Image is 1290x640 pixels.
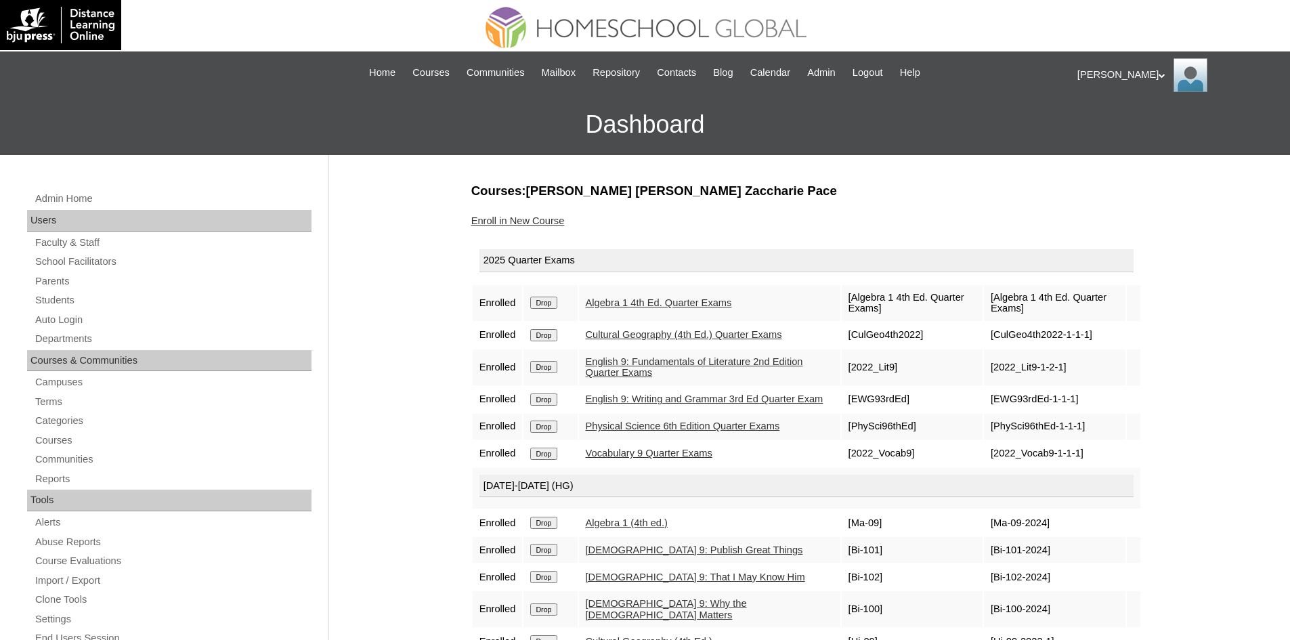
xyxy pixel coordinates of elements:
[586,448,712,458] a: Vocabulary 9 Quarter Exams
[842,349,983,385] td: [2022_Lit9]
[984,387,1125,412] td: [EWG93rdEd-1-1-1]
[34,330,311,347] a: Departments
[7,94,1283,155] h3: Dashboard
[1174,58,1207,92] img: Ariane Ebuen
[34,393,311,410] a: Terms
[586,517,668,528] a: Algebra 1 (4th ed.)
[984,591,1125,627] td: [Bi-100-2024]
[984,414,1125,440] td: [PhySci96thEd-1-1-1]
[460,65,532,81] a: Communities
[744,65,797,81] a: Calendar
[530,329,557,341] input: Drop
[842,387,983,412] td: [EWG93rdEd]
[473,537,523,563] td: Enrolled
[984,349,1125,385] td: [2022_Lit9-1-2-1]
[34,234,311,251] a: Faculty & Staff
[900,65,920,81] span: Help
[34,432,311,449] a: Courses
[34,514,311,531] a: Alerts
[842,441,983,467] td: [2022_Vocab9]
[530,421,557,433] input: Drop
[842,564,983,590] td: [Bi-102]
[984,285,1125,321] td: [Algebra 1 4th Ed. Quarter Exams]
[530,571,557,583] input: Drop
[842,510,983,536] td: [Ma-09]
[34,591,311,608] a: Clone Tools
[471,215,565,226] a: Enroll in New Course
[473,349,523,385] td: Enrolled
[586,421,780,431] a: Physical Science 6th Edition Quarter Exams
[369,65,395,81] span: Home
[34,292,311,309] a: Students
[34,253,311,270] a: School Facilitators
[467,65,525,81] span: Communities
[34,190,311,207] a: Admin Home
[34,471,311,488] a: Reports
[586,545,803,555] a: [DEMOGRAPHIC_DATA] 9: Publish Great Things
[34,273,311,290] a: Parents
[530,603,557,616] input: Drop
[530,393,557,406] input: Drop
[473,510,523,536] td: Enrolled
[713,65,733,81] span: Blog
[586,329,782,340] a: Cultural Geography (4th Ed.) Quarter Exams
[27,490,311,511] div: Tools
[412,65,450,81] span: Courses
[34,534,311,551] a: Abuse Reports
[535,65,583,81] a: Mailbox
[34,374,311,391] a: Campuses
[846,65,890,81] a: Logout
[586,356,803,379] a: English 9: Fundamentals of Literature 2nd Edition Quarter Exams
[473,441,523,467] td: Enrolled
[34,553,311,570] a: Course Evaluations
[807,65,836,81] span: Admin
[853,65,883,81] span: Logout
[530,544,557,556] input: Drop
[34,572,311,589] a: Import / Export
[473,591,523,627] td: Enrolled
[586,393,823,404] a: English 9: Writing and Grammar 3rd Ed Quarter Exam
[842,537,983,563] td: [Bi-101]
[479,249,1134,272] div: 2025 Quarter Exams
[586,297,732,308] a: Algebra 1 4th Ed. Quarter Exams
[479,475,1134,498] div: [DATE]-[DATE] (HG)
[34,312,311,328] a: Auto Login
[34,412,311,429] a: Categories
[362,65,402,81] a: Home
[586,598,747,620] a: [DEMOGRAPHIC_DATA] 9: Why the [DEMOGRAPHIC_DATA] Matters
[586,572,805,582] a: [DEMOGRAPHIC_DATA] 9: That I May Know Him
[530,297,557,309] input: Drop
[34,611,311,628] a: Settings
[473,387,523,412] td: Enrolled
[530,361,557,373] input: Drop
[586,65,647,81] a: Repository
[7,7,114,43] img: logo-white.png
[650,65,703,81] a: Contacts
[530,448,557,460] input: Drop
[842,322,983,348] td: [CulGeo4th2022]
[542,65,576,81] span: Mailbox
[842,414,983,440] td: [PhySci96thEd]
[984,564,1125,590] td: [Bi-102-2024]
[984,441,1125,467] td: [2022_Vocab9-1-1-1]
[750,65,790,81] span: Calendar
[706,65,739,81] a: Blog
[842,285,983,321] td: [Algebra 1 4th Ed. Quarter Exams]
[984,537,1125,563] td: [Bi-101-2024]
[593,65,640,81] span: Repository
[842,591,983,627] td: [Bi-100]
[34,451,311,468] a: Communities
[530,517,557,529] input: Drop
[1077,58,1276,92] div: [PERSON_NAME]
[473,564,523,590] td: Enrolled
[893,65,927,81] a: Help
[27,350,311,372] div: Courses & Communities
[473,414,523,440] td: Enrolled
[471,182,1142,200] h3: Courses:[PERSON_NAME] [PERSON_NAME] Zaccharie Pace
[984,322,1125,348] td: [CulGeo4th2022-1-1-1]
[473,285,523,321] td: Enrolled
[984,510,1125,536] td: [Ma-09-2024]
[406,65,456,81] a: Courses
[27,210,311,232] div: Users
[800,65,842,81] a: Admin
